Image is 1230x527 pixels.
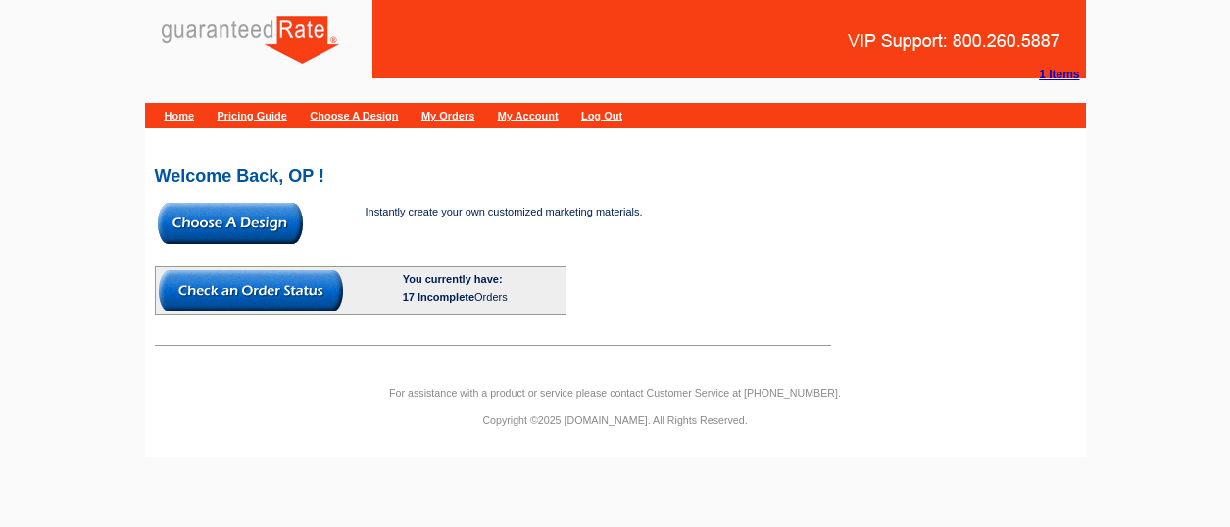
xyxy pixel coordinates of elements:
[155,168,1076,185] h2: Welcome Back, OP !
[498,110,559,121] a: My Account
[158,203,303,244] img: button-choose-design.gif
[581,110,622,121] a: Log Out
[165,110,195,121] a: Home
[310,110,398,121] a: Choose A Design
[366,206,643,217] span: Instantly create your own customized marketing materials.
[217,110,287,121] a: Pricing Guide
[421,110,474,121] a: My Orders
[403,288,563,306] div: Orders
[1039,68,1079,81] strong: 1 Items
[145,384,1086,402] p: For assistance with a product or service please contact Customer Service at [PHONE_NUMBER].
[403,273,503,285] b: You currently have:
[145,411,1086,429] p: Copyright ©2025 [DOMAIN_NAME]. All Rights Reserved.
[159,270,343,311] img: button-check-order-status.gif
[403,291,474,303] span: 17 Incomplete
